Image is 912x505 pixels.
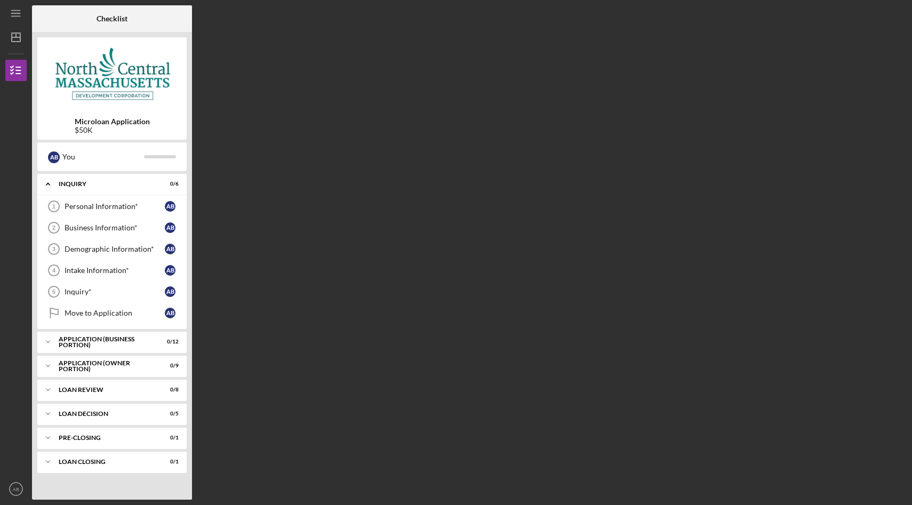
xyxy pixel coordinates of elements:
[75,117,150,126] b: Microloan Application
[59,411,152,417] div: LOAN DECISION
[159,181,179,187] div: 0 / 6
[43,217,181,238] a: 2Business Information*AB
[52,203,55,210] tspan: 1
[37,43,187,107] img: Product logo
[159,411,179,417] div: 0 / 5
[165,222,175,233] div: A B
[165,244,175,254] div: A B
[43,302,181,324] a: Move to ApplicationAB
[159,363,179,369] div: 0 / 9
[52,288,55,295] tspan: 5
[59,387,152,393] div: LOAN REVIEW
[52,267,56,274] tspan: 4
[43,260,181,281] a: 4Intake Information*AB
[165,308,175,318] div: A B
[62,148,144,166] div: You
[52,225,55,231] tspan: 2
[97,14,127,23] b: Checklist
[43,281,181,302] a: 5Inquiry*AB
[59,336,152,348] div: APPLICATION (BUSINESS PORTION)
[159,387,179,393] div: 0 / 8
[65,266,165,275] div: Intake Information*
[48,151,60,163] div: A B
[75,126,150,134] div: $50K
[5,478,27,500] button: AB
[165,265,175,276] div: A B
[65,309,165,317] div: Move to Application
[159,459,179,465] div: 0 / 1
[65,202,165,211] div: Personal Information*
[59,181,152,187] div: INQUIRY
[159,339,179,345] div: 0 / 12
[52,246,55,252] tspan: 3
[159,435,179,441] div: 0 / 1
[65,287,165,296] div: Inquiry*
[59,459,152,465] div: LOAN CLOSING
[165,286,175,297] div: A B
[59,435,152,441] div: PRE-CLOSING
[59,360,152,372] div: APPLICATION (OWNER PORTION)
[65,223,165,232] div: Business Information*
[43,196,181,217] a: 1Personal Information*AB
[43,238,181,260] a: 3Demographic Information*AB
[165,201,175,212] div: A B
[65,245,165,253] div: Demographic Information*
[13,486,20,492] text: AB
